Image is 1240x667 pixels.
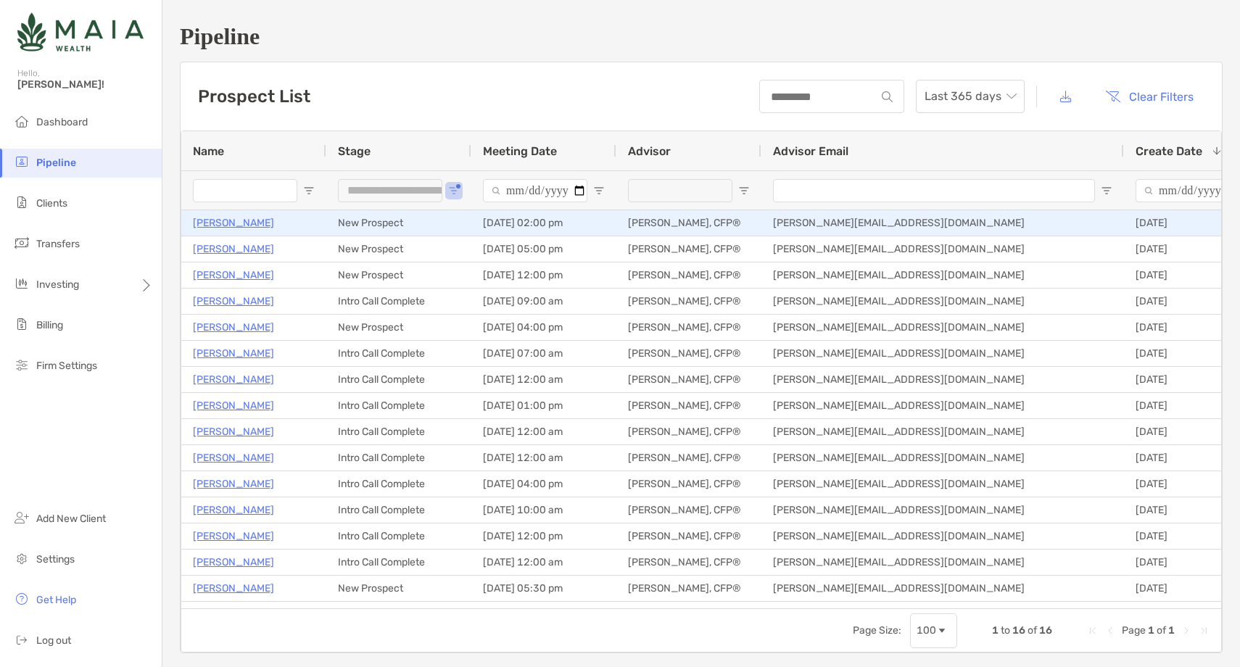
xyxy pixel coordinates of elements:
img: dashboard icon [13,112,30,130]
div: [PERSON_NAME][EMAIL_ADDRESS][DOMAIN_NAME] [761,497,1124,523]
span: Firm Settings [36,360,97,372]
input: Advisor Email Filter Input [773,179,1095,202]
button: Open Filter Menu [593,185,605,196]
p: [PERSON_NAME] [193,266,274,284]
button: Open Filter Menu [738,185,750,196]
div: Intro Call Complete [326,550,471,575]
div: Intro Call Complete [326,393,471,418]
p: [PERSON_NAME] [193,579,274,597]
span: Investing [36,278,79,291]
div: [DATE] 05:30 pm [471,576,616,601]
div: [PERSON_NAME], CFP® [616,315,761,340]
button: Open Filter Menu [448,185,460,196]
a: [PERSON_NAME] [193,605,274,623]
div: [PERSON_NAME][EMAIL_ADDRESS][DOMAIN_NAME] [761,550,1124,575]
div: New Prospect [326,262,471,288]
img: pipeline icon [13,153,30,170]
div: [DATE] 10:00 am [471,497,616,523]
div: [DATE] 02:00 pm [471,210,616,236]
div: [PERSON_NAME], CFP® [616,262,761,288]
a: [PERSON_NAME] [193,553,274,571]
div: [PERSON_NAME], CFP® [616,341,761,366]
img: add_new_client icon [13,509,30,526]
div: [DATE] 04:00 pm [471,315,616,340]
span: Last 365 days [925,80,1016,112]
div: [PERSON_NAME][EMAIL_ADDRESS][DOMAIN_NAME] [761,289,1124,314]
span: 1 [1168,624,1175,637]
div: [PERSON_NAME][EMAIL_ADDRESS][DOMAIN_NAME] [761,523,1124,549]
div: [DATE] 01:00 pm [471,393,616,418]
span: Pipeline [36,157,76,169]
div: New Prospect [326,576,471,601]
div: [PERSON_NAME][EMAIL_ADDRESS][DOMAIN_NAME] [761,576,1124,601]
a: [PERSON_NAME] [193,370,274,389]
div: [PERSON_NAME], CFP® [616,445,761,471]
div: [PERSON_NAME], CFP® [616,602,761,627]
div: New Prospect [326,315,471,340]
span: Dashboard [36,116,88,128]
div: [PERSON_NAME], CFP® [616,289,761,314]
div: New Prospect [326,236,471,262]
span: Transfers [36,238,80,250]
div: 100 [917,624,936,637]
img: input icon [882,91,893,102]
div: [DATE] 07:00 am [471,341,616,366]
img: settings icon [13,550,30,567]
button: Clear Filters [1094,80,1204,112]
span: [PERSON_NAME]! [17,78,153,91]
div: Next Page [1181,625,1192,637]
span: Settings [36,553,75,565]
div: [PERSON_NAME], CFP® [616,497,761,523]
div: [DATE] 04:00 pm [471,471,616,497]
span: 1 [1148,624,1154,637]
img: clients icon [13,194,30,211]
a: [PERSON_NAME] [193,423,274,441]
div: [PERSON_NAME], CFP® [616,576,761,601]
a: [PERSON_NAME] [193,292,274,310]
div: [PERSON_NAME][EMAIL_ADDRESS][DOMAIN_NAME] [761,445,1124,471]
img: logout icon [13,631,30,648]
div: [DATE] 12:00 am [471,419,616,444]
p: [PERSON_NAME] [193,397,274,415]
span: 16 [1039,624,1052,637]
img: transfers icon [13,234,30,252]
span: Meeting Date [483,144,557,158]
div: [DATE] 05:00 pm [471,236,616,262]
div: [PERSON_NAME][EMAIL_ADDRESS][DOMAIN_NAME] [761,236,1124,262]
button: Open Filter Menu [1101,185,1112,196]
p: [PERSON_NAME] [193,449,274,467]
a: [PERSON_NAME] [193,344,274,362]
span: Name [193,144,224,158]
div: Last Page [1198,625,1210,637]
div: Intro Call Complete [326,445,471,471]
h3: Prospect List [198,86,310,107]
img: billing icon [13,315,30,333]
img: get-help icon [13,590,30,608]
span: Create Date [1136,144,1202,158]
div: [PERSON_NAME], CFP® [616,523,761,549]
div: [PERSON_NAME], CFP® [616,393,761,418]
div: [PERSON_NAME][EMAIL_ADDRESS][DOMAIN_NAME] [761,419,1124,444]
a: [PERSON_NAME] [193,527,274,545]
div: New Prospect [326,210,471,236]
div: [PERSON_NAME], CFP® [616,550,761,575]
input: Meeting Date Filter Input [483,179,587,202]
div: [PERSON_NAME], CFP® [616,471,761,497]
div: [PERSON_NAME][EMAIL_ADDRESS][DOMAIN_NAME] [761,210,1124,236]
span: Clients [36,197,67,210]
div: Page Size: [853,624,901,637]
div: [PERSON_NAME][EMAIL_ADDRESS][DOMAIN_NAME] [761,471,1124,497]
span: Page [1122,624,1146,637]
div: Agreement Sent [326,602,471,627]
div: Intro Call Complete [326,341,471,366]
div: Intro Call Complete [326,367,471,392]
div: [PERSON_NAME][EMAIL_ADDRESS][DOMAIN_NAME] [761,602,1124,627]
div: Intro Call Complete [326,497,471,523]
a: [PERSON_NAME] [193,240,274,258]
div: [PERSON_NAME][EMAIL_ADDRESS][DOMAIN_NAME] [761,262,1124,288]
p: [PERSON_NAME] [193,318,274,336]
